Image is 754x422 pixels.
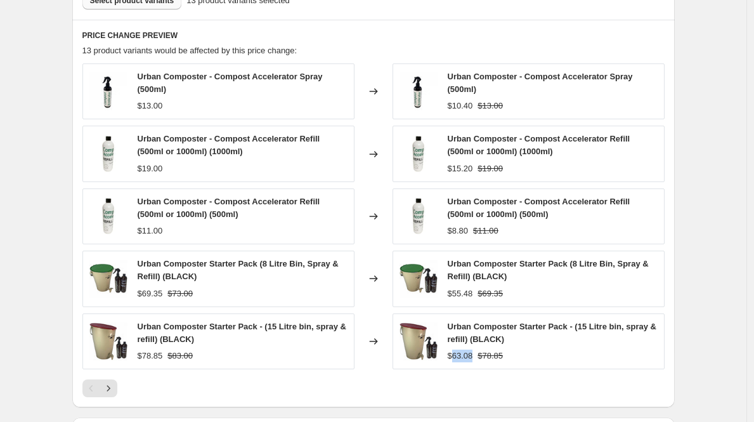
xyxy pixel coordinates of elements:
[448,225,469,237] div: $8.80
[448,322,656,344] span: Urban Composter Starter Pack - (15 Litre bin, spray & refill) (BLACK)
[138,100,163,112] div: $13.00
[138,259,339,281] span: Urban Composter Starter Pack (8 Litre Bin, Spray & Refill) (BLACK)
[448,162,473,175] div: $15.20
[448,287,473,300] div: $55.48
[400,322,438,360] img: urban_composter_kit_red_80x.jpg
[448,100,473,112] div: $10.40
[138,287,163,300] div: $69.35
[100,379,117,397] button: Next
[400,260,438,298] img: urban_composter_city_kit_green_80x.jpg
[478,162,503,175] strike: $19.00
[89,135,127,173] img: UrbanComposter_CompostAcceleratorRefill_1000ml_80x.jpg
[138,72,323,94] span: Urban Composter - Compost Accelerator Spray (500ml)
[400,135,438,173] img: UrbanComposter_CompostAcceleratorRefill_1000ml_80x.jpg
[478,287,503,300] strike: $69.35
[448,72,633,94] span: Urban Composter - Compost Accelerator Spray (500ml)
[82,30,665,41] h6: PRICE CHANGE PREVIEW
[448,134,630,156] span: Urban Composter - Compost Accelerator Refill (500ml or 1000ml) (1000ml)
[82,46,297,55] span: 13 product variants would be affected by this price change:
[400,72,438,110] img: UrbanComposter_CompostAcceleratorSpray_80x.jpg
[167,350,193,362] strike: $83.00
[478,350,503,362] strike: $78.85
[448,350,473,362] div: $63.08
[89,322,127,360] img: urban_composter_kit_red_80x.jpg
[400,197,438,235] img: UrbanComposter_CompostAcceleratorRefill_1000ml_80x.jpg
[89,260,127,298] img: urban_composter_city_kit_green_80x.jpg
[473,225,498,237] strike: $11.00
[138,322,346,344] span: Urban Composter Starter Pack - (15 Litre bin, spray & refill) (BLACK)
[138,134,320,156] span: Urban Composter - Compost Accelerator Refill (500ml or 1000ml) (1000ml)
[89,197,127,235] img: UrbanComposter_CompostAcceleratorRefill_1000ml_80x.jpg
[448,259,649,281] span: Urban Composter Starter Pack (8 Litre Bin, Spray & Refill) (BLACK)
[478,100,503,112] strike: $13.00
[89,72,127,110] img: UrbanComposter_CompostAcceleratorSpray_80x.jpg
[167,287,193,300] strike: $73.00
[138,197,320,219] span: Urban Composter - Compost Accelerator Refill (500ml or 1000ml) (500ml)
[138,162,163,175] div: $19.00
[138,225,163,237] div: $11.00
[448,197,630,219] span: Urban Composter - Compost Accelerator Refill (500ml or 1000ml) (500ml)
[82,379,117,397] nav: Pagination
[138,350,163,362] div: $78.85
